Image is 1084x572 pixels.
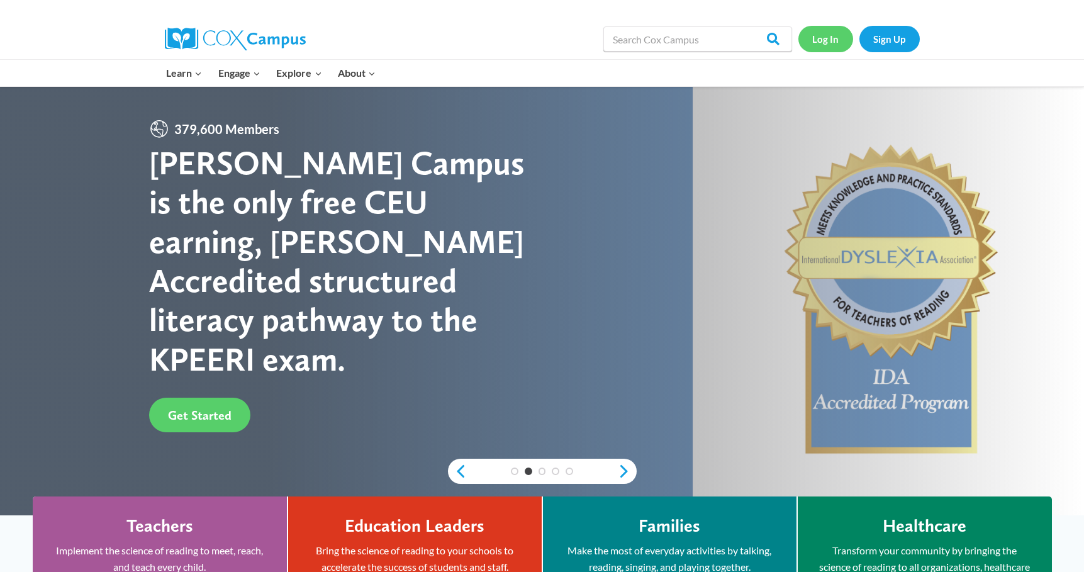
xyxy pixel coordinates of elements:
input: Search Cox Campus [603,26,792,52]
a: Log In [798,26,853,52]
button: Child menu of Learn [159,60,211,86]
h4: Education Leaders [345,515,484,537]
h4: Healthcare [883,515,966,537]
a: Get Started [149,398,250,432]
button: Child menu of About [330,60,384,86]
h4: Teachers [126,515,193,537]
a: Sign Up [859,26,920,52]
nav: Primary Navigation [159,60,384,86]
nav: Secondary Navigation [798,26,920,52]
span: 379,600 Members [169,119,284,139]
img: Cox Campus [165,28,306,50]
button: Child menu of Engage [210,60,269,86]
h4: Families [639,515,700,537]
span: Get Started [168,408,232,423]
button: Child menu of Explore [269,60,330,86]
div: [PERSON_NAME] Campus is the only free CEU earning, [PERSON_NAME] Accredited structured literacy p... [149,143,542,379]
